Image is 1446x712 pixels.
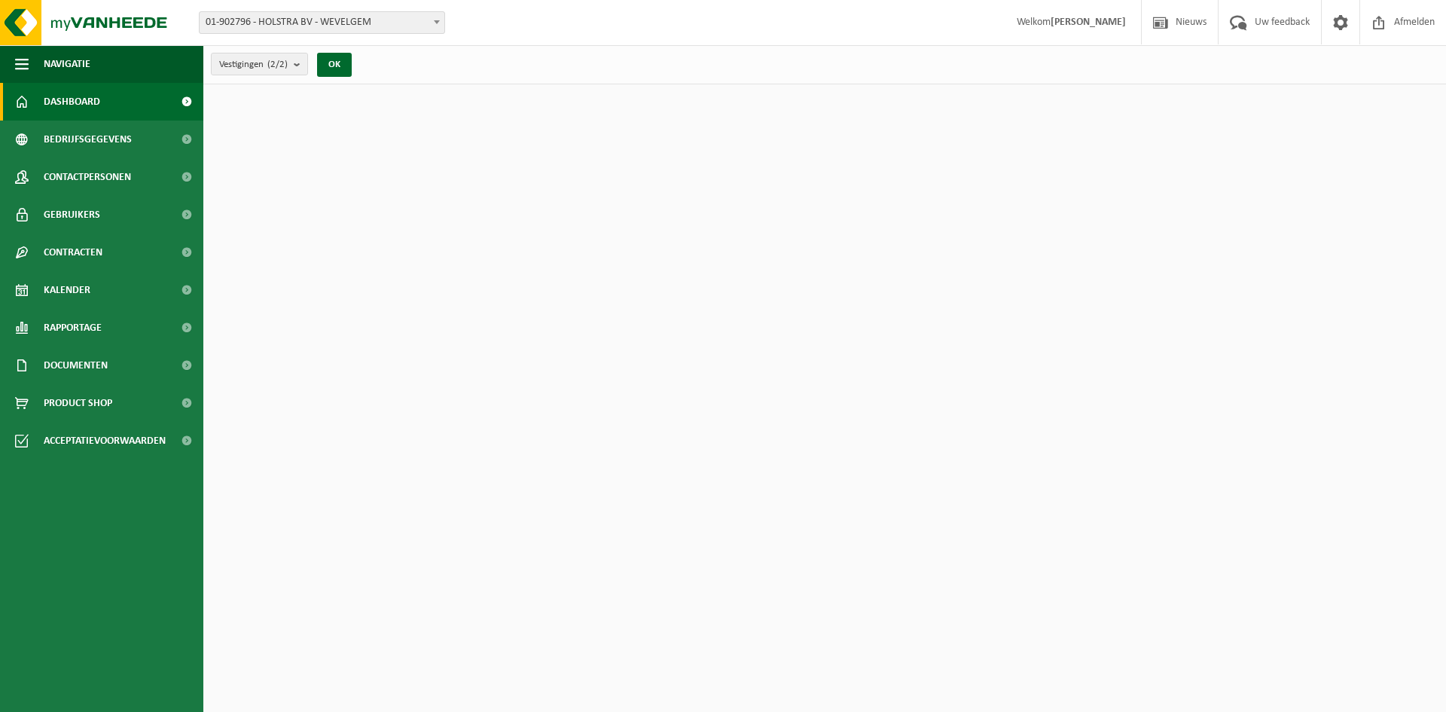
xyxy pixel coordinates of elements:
[211,53,308,75] button: Vestigingen(2/2)
[44,422,166,460] span: Acceptatievoorwaarden
[199,11,445,34] span: 01-902796 - HOLSTRA BV - WEVELGEM
[44,384,112,422] span: Product Shop
[44,121,132,158] span: Bedrijfsgegevens
[44,271,90,309] span: Kalender
[44,234,102,271] span: Contracten
[44,196,100,234] span: Gebruikers
[317,53,352,77] button: OK
[1051,17,1126,28] strong: [PERSON_NAME]
[44,309,102,347] span: Rapportage
[44,158,131,196] span: Contactpersonen
[200,12,444,33] span: 01-902796 - HOLSTRA BV - WEVELGEM
[44,45,90,83] span: Navigatie
[267,60,288,69] count: (2/2)
[219,53,288,76] span: Vestigingen
[44,83,100,121] span: Dashboard
[44,347,108,384] span: Documenten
